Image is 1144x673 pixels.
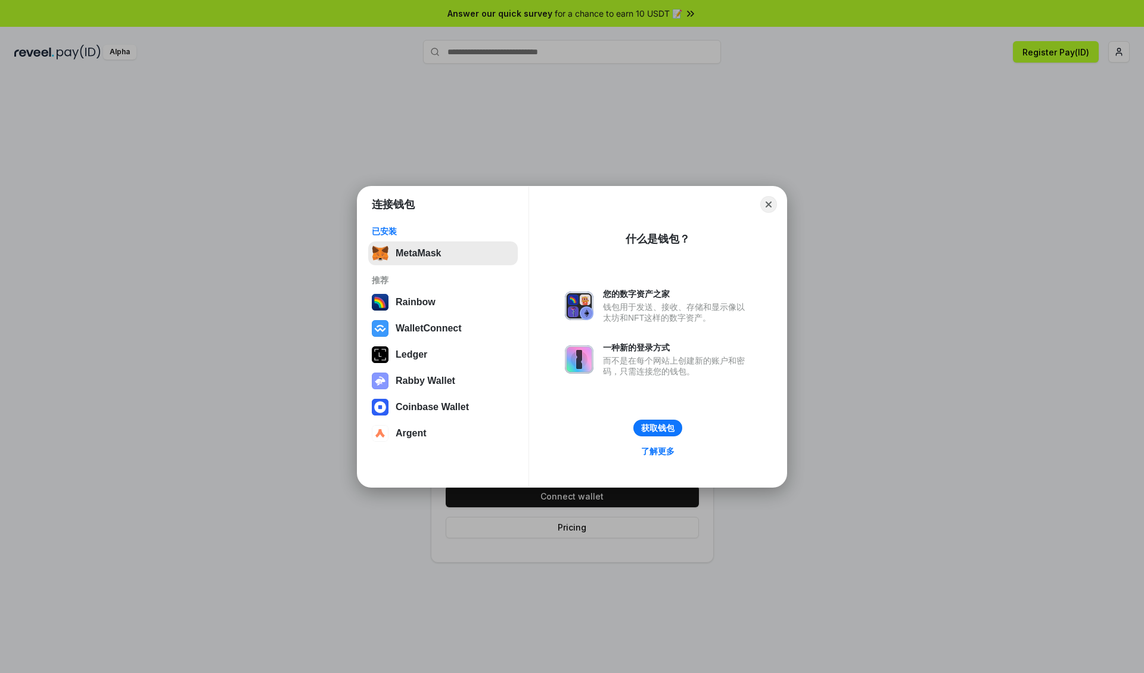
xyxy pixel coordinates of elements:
[368,290,518,314] button: Rainbow
[372,425,388,442] img: svg+xml,%3Csvg%20width%3D%2228%22%20height%3D%2228%22%20viewBox%3D%220%200%2028%2028%22%20fill%3D...
[641,423,674,433] div: 获取钱包
[565,345,593,374] img: svg+xml,%3Csvg%20xmlns%3D%22http%3A%2F%2Fwww.w3.org%2F2000%2Fsvg%22%20fill%3D%22none%22%20viewBox...
[396,402,469,413] div: Coinbase Wallet
[372,294,388,311] img: svg+xml,%3Csvg%20width%3D%22120%22%20height%3D%22120%22%20viewBox%3D%220%200%20120%20120%22%20fil...
[372,226,514,237] div: 已安装
[396,376,455,386] div: Rabby Wallet
[368,241,518,265] button: MetaMask
[634,444,682,459] a: 了解更多
[372,275,514,286] div: 推荐
[396,248,441,259] div: MetaMask
[396,349,427,360] div: Ledger
[372,320,388,337] img: svg+xml,%3Csvg%20width%3D%2228%22%20height%3D%2228%22%20viewBox%3D%220%200%2028%2028%22%20fill%3D...
[368,343,518,367] button: Ledger
[641,446,674,457] div: 了解更多
[368,317,518,340] button: WalletConnect
[368,421,518,445] button: Argent
[372,197,415,212] h1: 连接钱包
[396,297,436,308] div: Rainbow
[368,369,518,393] button: Rabby Wallet
[626,232,690,246] div: 什么是钱包？
[372,346,388,363] img: svg+xml,%3Csvg%20xmlns%3D%22http%3A%2F%2Fwww.w3.org%2F2000%2Fsvg%22%20width%3D%2228%22%20height%3...
[372,373,388,389] img: svg+xml,%3Csvg%20xmlns%3D%22http%3A%2F%2Fwww.w3.org%2F2000%2Fsvg%22%20fill%3D%22none%22%20viewBox...
[603,289,751,299] div: 您的数字资产之家
[372,399,388,415] img: svg+xml,%3Csvg%20width%3D%2228%22%20height%3D%2228%22%20viewBox%3D%220%200%2028%2028%22%20fill%3D...
[603,342,751,353] div: 一种新的登录方式
[368,395,518,419] button: Coinbase Wallet
[565,291,593,320] img: svg+xml,%3Csvg%20xmlns%3D%22http%3A%2F%2Fwww.w3.org%2F2000%2Fsvg%22%20fill%3D%22none%22%20viewBox...
[760,196,777,213] button: Close
[603,355,751,377] div: 而不是在每个网站上创建新的账户和密码，只需连接您的钱包。
[603,302,751,323] div: 钱包用于发送、接收、存储和显示像以太坊和NFT这样的数字资产。
[396,428,427,439] div: Argent
[633,420,682,436] button: 获取钱包
[396,323,462,334] div: WalletConnect
[372,245,388,262] img: svg+xml,%3Csvg%20fill%3D%22none%22%20height%3D%2233%22%20viewBox%3D%220%200%2035%2033%22%20width%...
